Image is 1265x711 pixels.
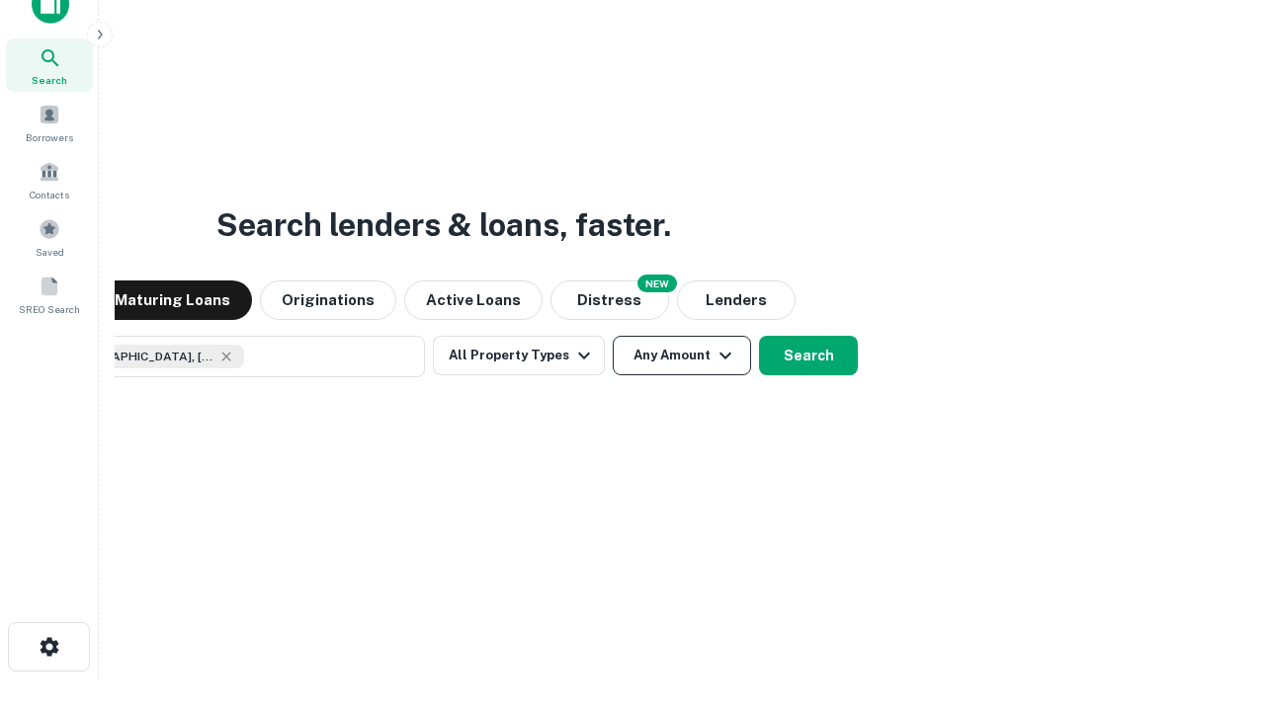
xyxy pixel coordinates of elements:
[6,39,93,92] a: Search
[36,244,64,260] span: Saved
[404,280,543,320] button: Active Loans
[216,201,671,249] h3: Search lenders & loans, faster.
[6,96,93,149] a: Borrowers
[260,280,396,320] button: Originations
[433,336,605,375] button: All Property Types
[6,210,93,264] a: Saved
[677,280,796,320] button: Lenders
[32,72,67,88] span: Search
[1166,553,1265,648] iframe: Chat Widget
[550,280,669,320] button: Search distressed loans with lien and other non-mortgage details.
[613,336,751,375] button: Any Amount
[66,348,214,365] span: [GEOGRAPHIC_DATA], [GEOGRAPHIC_DATA], [GEOGRAPHIC_DATA]
[6,153,93,206] a: Contacts
[93,280,252,320] button: Maturing Loans
[19,301,80,317] span: SREO Search
[30,187,69,202] span: Contacts
[30,336,425,377] button: [GEOGRAPHIC_DATA], [GEOGRAPHIC_DATA], [GEOGRAPHIC_DATA]
[6,268,93,321] a: SREO Search
[759,336,858,375] button: Search
[637,275,677,292] div: NEW
[26,129,73,145] span: Borrowers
